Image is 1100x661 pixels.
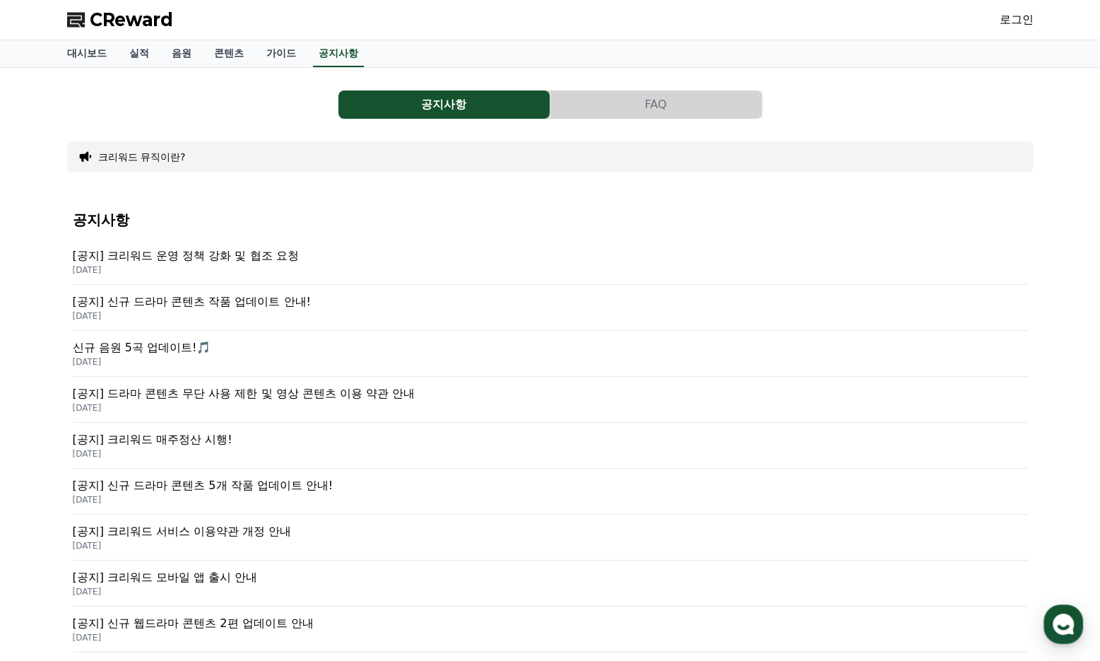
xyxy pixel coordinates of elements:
[98,150,186,164] button: 크리워드 뮤직이란?
[73,264,1028,276] p: [DATE]
[73,431,1028,448] p: [공지] 크리워드 매주정산 시행!
[93,448,182,484] a: 대화
[313,40,364,67] a: 공지사항
[160,40,203,67] a: 음원
[73,293,1028,310] p: [공지] 신규 드라마 콘텐츠 작품 업데이트 안내!
[203,40,255,67] a: 콘텐츠
[45,469,53,481] span: 홈
[338,90,550,119] button: 공지사항
[550,90,762,119] button: FAQ
[73,607,1028,653] a: [공지] 신규 웹드라마 콘텐츠 2편 업데이트 안내 [DATE]
[56,40,118,67] a: 대시보드
[73,247,1028,264] p: [공지] 크리워드 운영 정책 강화 및 협조 요청
[73,331,1028,377] a: 신규 음원 5곡 업데이트!🎵 [DATE]
[73,561,1028,607] a: [공지] 크리워드 모바일 앱 출시 안내 [DATE]
[118,40,160,67] a: 실적
[73,515,1028,561] a: [공지] 크리워드 서비스 이용약관 개정 안내 [DATE]
[73,385,1028,402] p: [공지] 드라마 콘텐츠 무단 사용 제한 및 영상 콘텐츠 이용 약관 안내
[67,8,173,31] a: CReward
[73,569,1028,586] p: [공지] 크리워드 모바일 앱 출시 안내
[73,423,1028,469] a: [공지] 크리워드 매주정산 시행! [DATE]
[73,523,1028,540] p: [공지] 크리워드 서비스 이용약관 개정 안내
[73,239,1028,285] a: [공지] 크리워드 운영 정책 강화 및 협조 요청 [DATE]
[218,469,235,481] span: 설정
[90,8,173,31] span: CReward
[73,448,1028,460] p: [DATE]
[73,586,1028,597] p: [DATE]
[1000,11,1034,28] a: 로그인
[73,356,1028,368] p: [DATE]
[73,402,1028,414] p: [DATE]
[73,377,1028,423] a: [공지] 드라마 콘텐츠 무단 사용 제한 및 영상 콘텐츠 이용 약관 안내 [DATE]
[73,632,1028,643] p: [DATE]
[73,285,1028,331] a: [공지] 신규 드라마 콘텐츠 작품 업데이트 안내! [DATE]
[4,448,93,484] a: 홈
[73,310,1028,322] p: [DATE]
[255,40,307,67] a: 가이드
[129,470,146,481] span: 대화
[73,339,1028,356] p: 신규 음원 5곡 업데이트!🎵
[73,469,1028,515] a: [공지] 신규 드라마 콘텐츠 5개 작품 업데이트 안내! [DATE]
[73,212,1028,228] h4: 공지사항
[182,448,271,484] a: 설정
[73,477,1028,494] p: [공지] 신규 드라마 콘텐츠 5개 작품 업데이트 안내!
[73,615,1028,632] p: [공지] 신규 웹드라마 콘텐츠 2편 업데이트 안내
[73,540,1028,551] p: [DATE]
[73,494,1028,505] p: [DATE]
